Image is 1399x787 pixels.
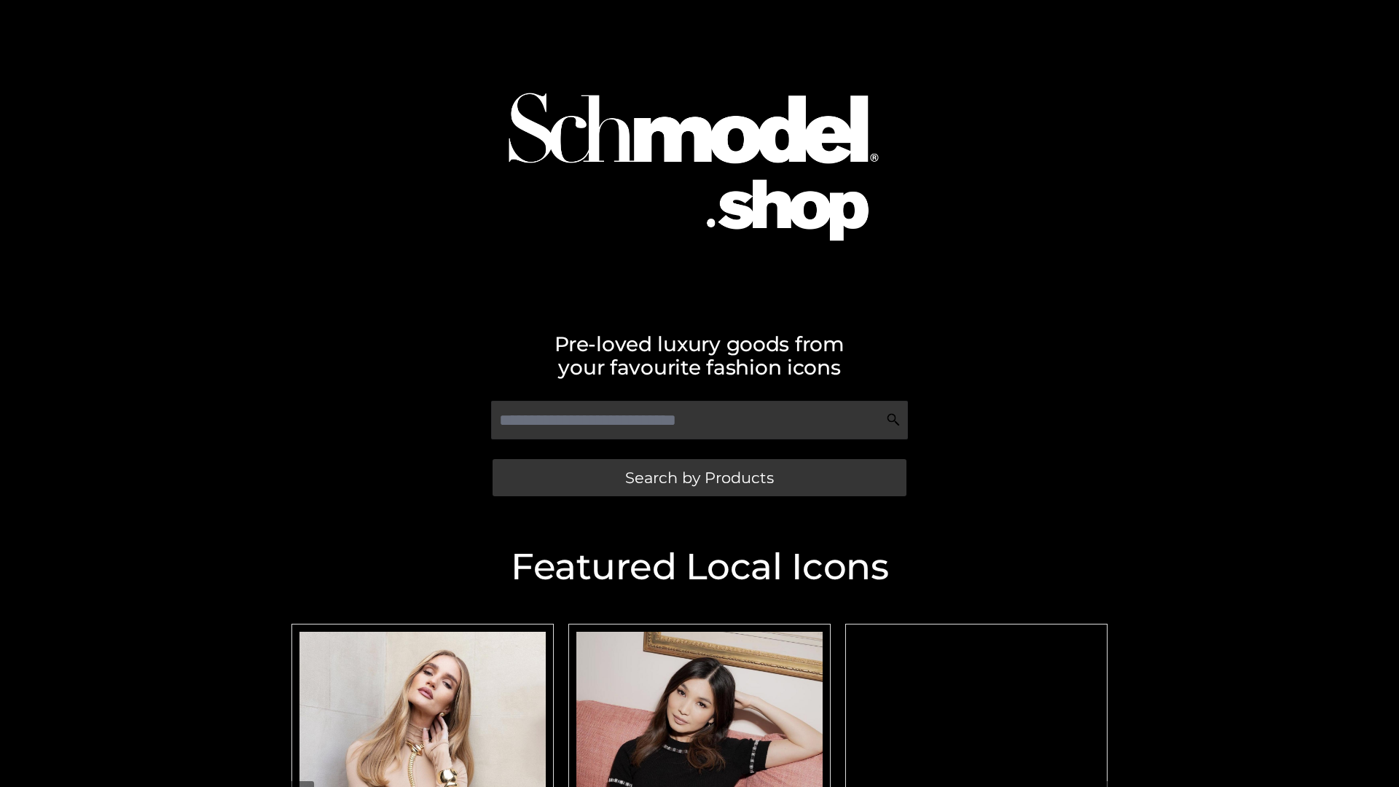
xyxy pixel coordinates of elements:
[284,549,1115,585] h2: Featured Local Icons​
[493,459,906,496] a: Search by Products
[886,412,901,427] img: Search Icon
[284,332,1115,379] h2: Pre-loved luxury goods from your favourite fashion icons
[625,470,774,485] span: Search by Products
